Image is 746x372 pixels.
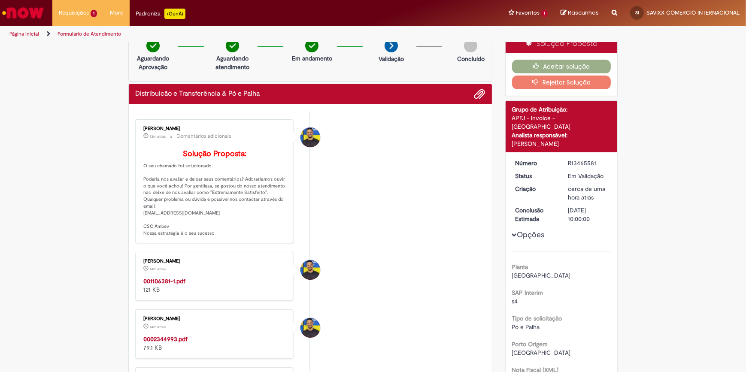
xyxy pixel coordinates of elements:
[512,315,562,322] b: Tipo de solicitação
[143,259,286,264] div: [PERSON_NAME]
[143,277,185,285] a: 001106381-1.pdf
[512,60,611,73] button: Aceitar solução
[512,263,528,271] b: Planta
[59,9,89,17] span: Requisições
[568,185,605,201] time: 31/08/2025 10:54:09
[568,206,608,223] div: [DATE] 10:00:00
[6,26,491,42] ul: Trilhas de página
[150,324,166,330] time: 31/08/2025 12:00:43
[561,9,599,17] a: Rascunhos
[292,54,332,63] p: Em andamento
[143,316,286,321] div: [PERSON_NAME]
[568,185,605,201] span: cerca de uma hora atrás
[509,184,562,193] dt: Criação
[509,159,562,167] dt: Número
[385,39,398,52] img: arrow-next.png
[132,54,174,71] p: Aguardando Aprovação
[150,134,166,139] time: 31/08/2025 12:00:56
[183,149,246,159] b: Solução Proposta:
[146,39,160,52] img: check-circle-green.png
[512,323,540,331] span: Pó e Palha
[58,30,121,37] a: Formulário de Atendimento
[474,88,485,100] button: Adicionar anexos
[212,54,253,71] p: Aguardando atendimento
[512,340,548,348] b: Porto Origem
[379,54,404,63] p: Validação
[635,10,639,15] span: SI
[512,105,611,114] div: Grupo de Atribuição:
[464,39,477,52] img: img-circle-grey.png
[91,10,97,17] span: 1
[226,39,239,52] img: check-circle-green.png
[143,126,286,131] div: [PERSON_NAME]
[1,4,45,21] img: ServiceNow
[300,260,320,280] div: André Junior
[143,335,286,352] div: 79.1 KB
[512,272,571,279] span: [GEOGRAPHIC_DATA]
[512,289,543,296] b: SAP Interim
[509,172,562,180] dt: Status
[9,30,39,37] a: Página inicial
[512,76,611,89] button: Rejeitar Solução
[300,127,320,147] div: André Junior
[509,206,562,223] dt: Conclusão Estimada
[150,324,166,330] span: 14m atrás
[541,10,548,17] span: 1
[150,134,166,139] span: 13m atrás
[506,35,618,53] div: Solução Proposta
[568,9,599,17] span: Rascunhos
[568,172,608,180] div: Em Validação
[176,133,231,140] small: Comentários adicionais
[512,297,518,305] span: s4
[150,266,166,272] time: 31/08/2025 12:00:43
[568,184,608,202] div: 31/08/2025 10:54:09
[143,150,286,237] p: O seu chamado foi solucionado. Poderia nos avaliar e deixar seus comentários? Adoraríamos ouvir o...
[135,90,260,98] h2: Distribuicão e Transferência & Pó e Palha Histórico de tíquete
[457,54,485,63] p: Concluído
[305,39,318,52] img: check-circle-green.png
[164,9,185,19] p: +GenAi
[568,159,608,167] div: R13465581
[512,114,611,131] div: APFJ - Invoice - [GEOGRAPHIC_DATA]
[512,131,611,139] div: Analista responsável:
[143,277,286,294] div: 121 KB
[516,9,540,17] span: Favoritos
[136,9,185,19] div: Padroniza
[646,9,740,16] span: SAVIXX COMERCIO INTERNACIONAL
[512,139,611,148] div: [PERSON_NAME]
[150,266,166,272] span: 14m atrás
[143,335,188,343] a: 0002344993.pdf
[300,318,320,338] div: André Junior
[512,349,571,357] span: [GEOGRAPHIC_DATA]
[110,9,123,17] span: More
